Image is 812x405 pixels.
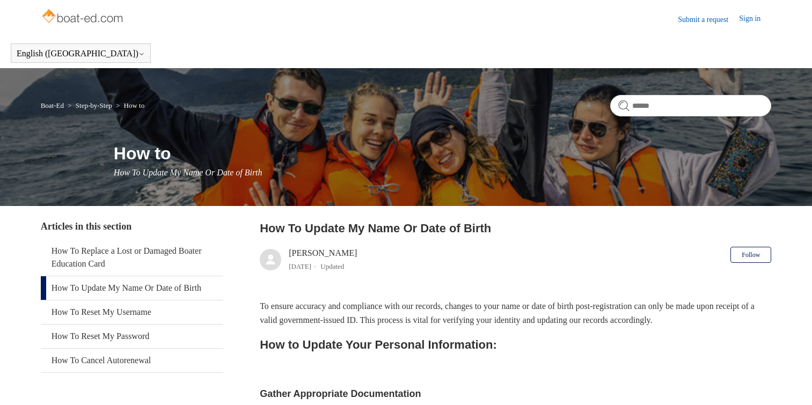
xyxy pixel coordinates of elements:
h3: Gather Appropriate Documentation [260,386,771,402]
img: Boat-Ed Help Center home page [41,6,126,28]
span: Articles in this section [41,221,131,232]
a: How To Update My Name Or Date of Birth [41,276,223,300]
li: Boat-Ed [41,101,66,109]
a: Sign in [739,13,771,26]
a: How To Reset My Username [41,300,223,324]
h2: How to Update Your Personal Information: [260,335,771,354]
button: English ([GEOGRAPHIC_DATA]) [17,49,145,58]
a: Step-by-Step [76,101,112,109]
a: How To Reset My Password [41,325,223,348]
span: How To Update My Name Or Date of Birth [114,168,262,177]
a: Submit a request [678,14,739,25]
time: 04/08/2025, 12:33 [289,262,311,270]
li: Updated [320,262,344,270]
p: To ensure accuracy and compliance with our records, changes to your name or date of birth post-re... [260,299,771,327]
li: How to [114,101,144,109]
div: Live chat [776,369,804,397]
li: Step-by-Step [65,101,114,109]
input: Search [610,95,771,116]
a: Boat-Ed [41,101,64,109]
a: How To Replace a Lost or Damaged Boater Education Card [41,239,223,276]
h1: How to [114,141,772,166]
h2: How To Update My Name Or Date of Birth [260,219,771,237]
button: Follow Article [730,247,771,263]
div: [PERSON_NAME] [289,247,357,273]
a: How To Cancel Autorenewal [41,349,223,372]
a: How to [124,101,145,109]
